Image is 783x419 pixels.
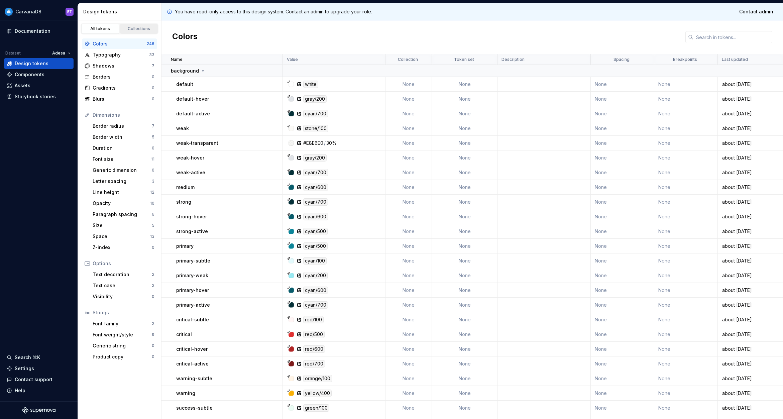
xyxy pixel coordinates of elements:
td: None [654,298,718,312]
td: None [385,356,432,371]
p: Last updated [722,57,748,62]
div: 3 [152,179,154,184]
td: None [385,165,432,180]
a: Font weight/style9 [90,329,157,340]
div: 33 [149,52,154,58]
button: CarvanaDSET [1,4,76,19]
div: red/700 [303,360,325,368]
div: ET [67,9,72,14]
p: primary [176,243,194,249]
td: None [385,92,432,106]
a: Supernova Logo [22,407,55,414]
div: cyan/600 [303,184,328,191]
td: None [591,327,654,342]
td: None [432,283,497,298]
div: Paragraph spacing [93,211,152,218]
div: orange/100 [303,375,332,382]
button: Help [4,385,74,396]
div: Shadows [93,63,152,69]
td: None [385,77,432,92]
p: strong-hover [176,213,207,220]
td: None [654,239,718,253]
td: None [591,106,654,121]
div: about [DATE] [718,169,782,176]
td: None [432,150,497,165]
h2: Colors [172,31,198,43]
td: None [432,312,497,327]
p: warning [176,390,195,397]
p: Token set [454,57,474,62]
div: green/100 [303,404,329,412]
div: cyan/700 [303,301,328,309]
div: cyan/700 [303,198,328,206]
a: Documentation [4,26,74,36]
div: Text case [93,282,152,289]
td: None [591,195,654,209]
td: None [432,136,497,150]
div: Components [15,71,44,78]
p: weak-transparent [176,140,218,146]
a: Size5 [90,220,157,231]
div: Strings [93,309,154,316]
div: Options [93,260,154,267]
td: None [432,268,497,283]
div: cyan/100 [303,257,327,265]
td: None [654,342,718,356]
img: 385de8ec-3253-4064-8478-e9f485bb8188.png [5,8,13,16]
p: Value [287,57,298,62]
p: Spacing [613,57,630,62]
div: 2 [152,283,154,288]
p: medium [176,184,195,191]
td: None [591,209,654,224]
div: 5 [152,223,154,228]
td: None [432,386,497,401]
div: about [DATE] [718,213,782,220]
div: about [DATE] [718,243,782,249]
div: Space [93,233,150,240]
td: None [385,268,432,283]
a: Space13 [90,231,157,242]
div: 0 [152,354,154,359]
div: 30% [326,140,337,146]
p: weak [176,125,189,132]
div: Gradients [93,85,152,91]
div: 7 [152,63,154,69]
td: None [432,180,497,195]
a: Typography33 [82,49,157,60]
td: None [654,268,718,283]
div: Help [15,387,25,394]
div: 0 [152,74,154,80]
div: Storybook stories [15,93,56,100]
td: None [385,401,432,415]
input: Search in tokens... [693,31,772,43]
td: None [385,253,432,268]
div: Line height [93,189,150,196]
td: None [591,150,654,165]
div: Border radius [93,123,152,129]
a: Z-index0 [90,242,157,253]
div: All tokens [84,26,117,31]
div: 0 [152,294,154,299]
a: Assets [4,80,74,91]
a: Contact admin [735,6,778,18]
div: about [DATE] [718,110,782,117]
div: Assets [15,82,30,89]
div: Generic string [93,342,152,349]
p: critical-subtle [176,316,209,323]
div: 0 [152,245,154,250]
td: None [654,386,718,401]
td: None [432,371,497,386]
td: None [385,283,432,298]
div: about [DATE] [718,125,782,132]
a: Paragraph spacing6 [90,209,157,220]
p: primary-active [176,302,210,308]
a: Font family2 [90,318,157,329]
td: None [432,253,497,268]
td: None [432,195,497,209]
td: None [385,209,432,224]
a: Components [4,69,74,80]
td: None [654,356,718,371]
p: primary-weak [176,272,208,279]
td: None [591,283,654,298]
div: Product copy [93,353,152,360]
